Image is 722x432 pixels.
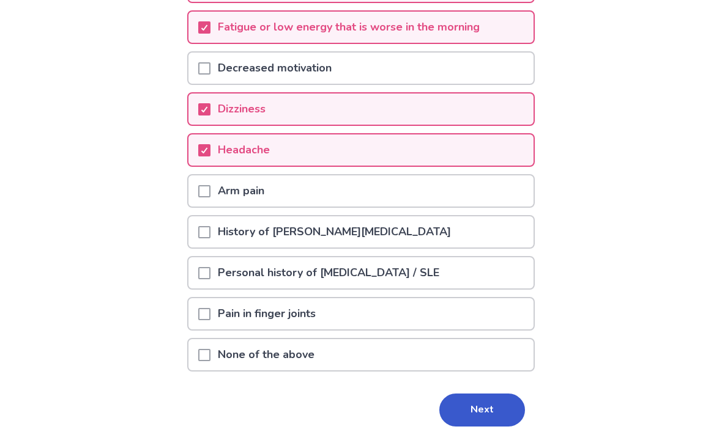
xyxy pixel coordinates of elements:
[210,258,447,289] p: Personal history of [MEDICAL_DATA] / SLE
[210,176,272,207] p: Arm pain
[439,394,525,427] button: Next
[210,53,339,84] p: Decreased motivation
[210,217,458,248] p: History of [PERSON_NAME][MEDICAL_DATA]
[210,340,322,371] p: None of the above
[210,12,487,43] p: Fatigue or low energy that is worse in the morning
[210,94,273,125] p: Dizziness
[210,299,323,330] p: Pain in finger joints
[210,135,277,166] p: Headache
